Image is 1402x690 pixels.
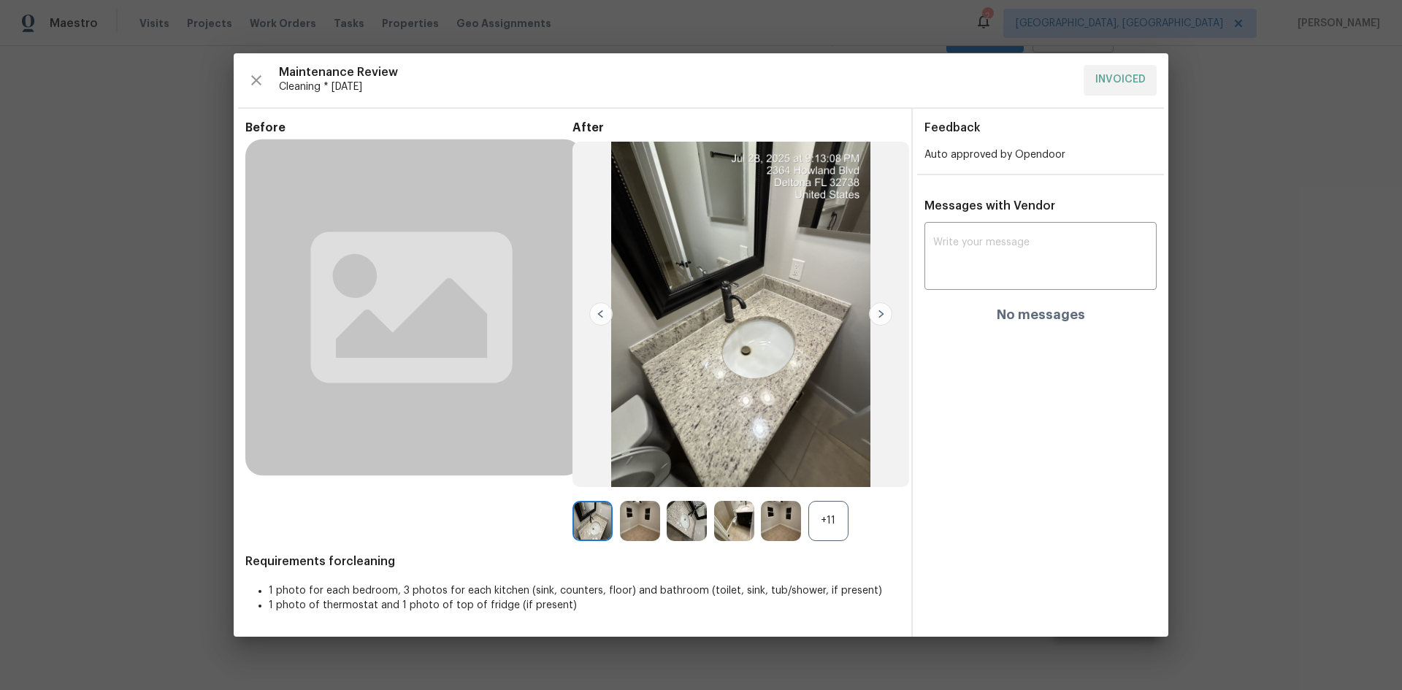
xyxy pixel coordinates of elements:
span: After [572,120,900,135]
img: right-chevron-button-url [869,302,892,326]
img: left-chevron-button-url [589,302,613,326]
span: Auto approved by Opendoor [924,150,1065,160]
div: +11 [808,501,849,541]
li: 1 photo of thermostat and 1 photo of top of fridge (if present) [269,598,900,613]
span: Messages with Vendor [924,200,1055,212]
span: Requirements for cleaning [245,554,900,569]
h4: No messages [997,307,1085,322]
span: Feedback [924,122,981,134]
span: Cleaning * [DATE] [279,80,1072,94]
span: Maintenance Review [279,65,1072,80]
li: 1 photo for each bedroom, 3 photos for each kitchen (sink, counters, floor) and bathroom (toilet,... [269,583,900,598]
span: Before [245,120,572,135]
